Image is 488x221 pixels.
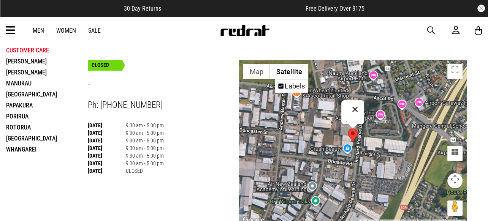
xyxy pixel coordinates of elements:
button: Map camera controls [447,173,463,188]
a: Men [33,27,44,34]
div: CLOSED [88,60,122,71]
li: [GEOGRAPHIC_DATA] [6,89,88,100]
th: [DATE] [88,152,126,159]
a: Sale [88,27,101,34]
a: Women [56,27,76,34]
td: 9:30 am - 5:00 pm [126,129,164,137]
span: Ph: [PHONE_NUMBER] [88,100,163,110]
th: [DATE] [88,122,126,129]
th: [DATE] [88,159,126,167]
li: [PERSON_NAME] [6,67,88,78]
button: Open LiveChat chat widget [6,3,29,26]
li: [GEOGRAPHIC_DATA] [6,133,88,144]
td: 9:30 am - 5:00 pm [126,122,164,129]
li: [PERSON_NAME] [6,56,88,67]
span: Free Delivery Over $175 [306,5,364,12]
button: Show street map [243,64,269,79]
img: Redrat logo [220,25,270,36]
li: Whangarei [6,144,88,155]
th: [DATE] [88,167,126,175]
button: Tilt map [447,146,463,161]
li: Customer Care [6,45,88,56]
li: Manukau [6,78,88,89]
button: Toggle fullscreen view [447,64,463,79]
li: Papakura [6,100,88,111]
li: Porirua [6,111,88,122]
iframe: Customer reviews powered by Trustpilot [176,5,290,12]
button: Show satellite imagery [269,64,308,79]
li: Labels [276,80,307,92]
span: 30 Day Returns [124,5,161,12]
button: Close [346,100,364,118]
td: 9:00 am - 5:00 pm [126,159,164,167]
td: 9:30 am - 5:00 pm [126,144,164,152]
label: Labels [284,82,304,90]
ul: Show satellite imagery [275,79,308,93]
th: [DATE] [88,129,126,137]
th: [DATE] [88,144,126,152]
td: CLOSED [126,167,164,175]
div: - [346,118,364,124]
button: Drag Pegman onto the map to open Street View [447,200,463,216]
h3: - [88,79,239,91]
th: [DATE] [88,137,126,144]
li: Rotorua [6,122,88,133]
td: 9:30 am - 5:00 pm [126,137,164,144]
td: 9:30 am - 5:00 pm [126,152,164,159]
